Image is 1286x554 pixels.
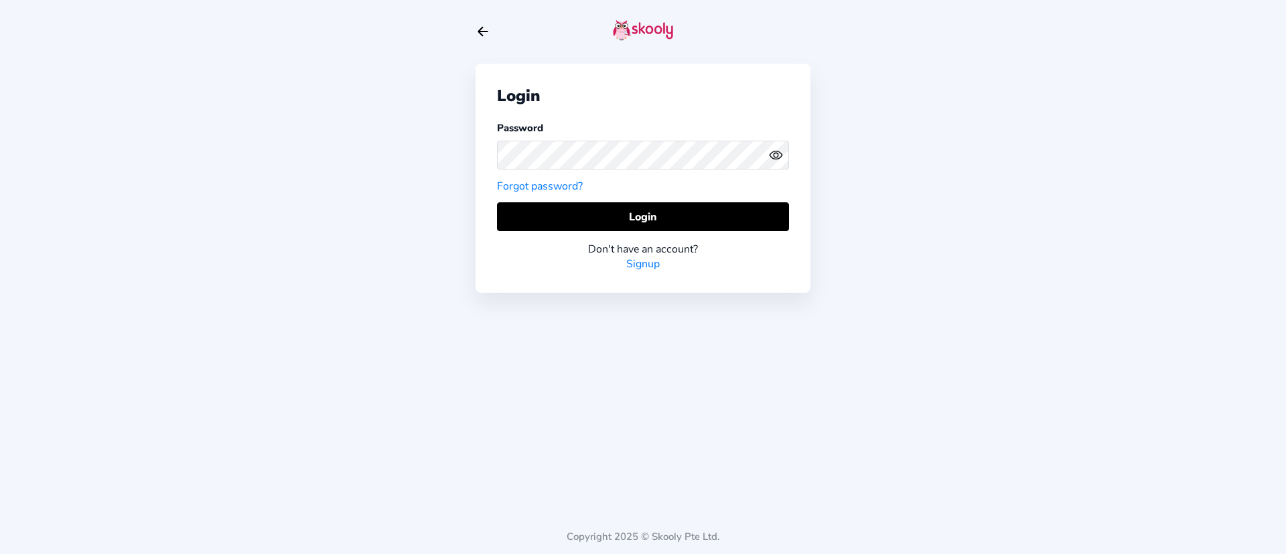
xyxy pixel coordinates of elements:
[497,242,789,257] div: Don't have an account?
[769,148,789,162] button: eye outlineeye off outline
[497,121,543,135] label: Password
[497,85,789,107] div: Login
[476,24,490,39] button: arrow back outline
[769,148,783,162] ion-icon: eye outline
[613,19,673,41] img: skooly-logo.png
[497,179,583,194] a: Forgot password?
[497,202,789,231] button: Login
[626,257,660,271] a: Signup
